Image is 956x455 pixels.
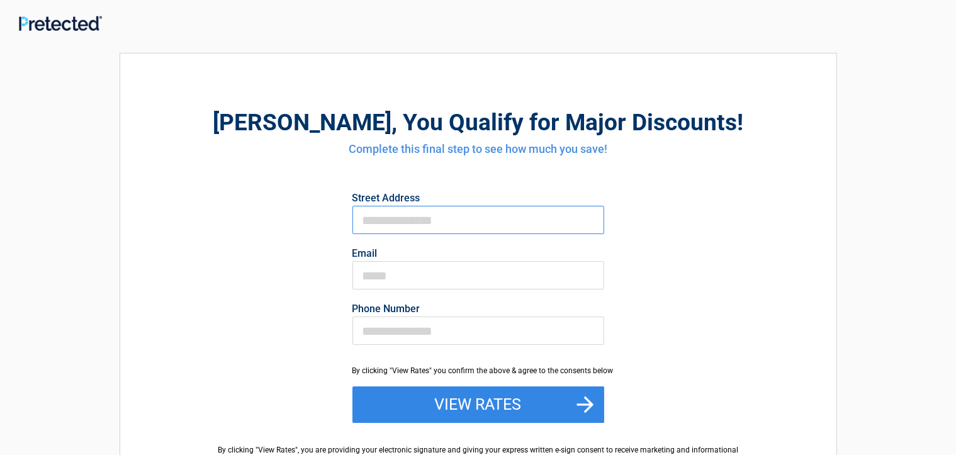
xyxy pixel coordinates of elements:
[19,16,102,31] img: Main Logo
[352,193,604,203] label: Street Address
[352,304,604,314] label: Phone Number
[352,249,604,259] label: Email
[352,386,604,423] button: View Rates
[189,107,767,138] h2: , You Qualify for Major Discounts!
[258,446,295,454] span: View Rates
[213,109,391,136] span: [PERSON_NAME]
[189,141,767,157] h4: Complete this final step to see how much you save!
[352,365,604,376] div: By clicking "View Rates" you confirm the above & agree to the consents below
